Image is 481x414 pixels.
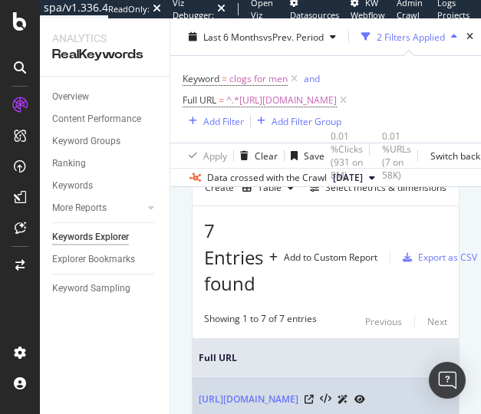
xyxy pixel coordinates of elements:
[205,176,300,200] div: Create
[234,143,278,168] button: Clear
[263,30,324,43] span: vs Prev. Period
[52,178,159,194] a: Keywords
[108,3,150,15] div: ReadOnly:
[427,315,447,328] div: Next
[355,25,463,49] button: 2 Filters Applied
[52,229,159,245] a: Keywords Explorer
[263,245,377,270] button: Add to Custom Report
[427,312,447,330] button: Next
[236,176,300,200] button: Table
[284,253,377,262] div: Add to Custom Report
[52,133,120,149] div: Keyword Groups
[183,72,219,85] span: Keyword
[327,169,381,187] button: [DATE]
[304,72,320,85] div: and
[304,179,446,197] button: Select metrics & dimensions
[331,130,363,182] div: 0.01 % Clicks ( 931 on 8M )
[52,229,129,245] div: Keywords Explorer
[52,89,89,105] div: Overview
[204,218,263,296] span: 7 Entries found
[365,312,402,330] button: Previous
[203,114,244,127] div: Add Filter
[183,94,216,107] span: Full URL
[52,281,159,297] a: Keyword Sampling
[207,171,327,185] div: Data crossed with the Crawl
[290,9,339,21] span: Datasources
[52,251,159,268] a: Explorer Bookmarks
[203,149,227,162] div: Apply
[226,90,337,111] span: ^.*[URL][DOMAIN_NAME]
[255,149,278,162] div: Clear
[52,31,157,46] div: Analytics
[219,94,224,107] span: =
[183,25,342,49] button: Last 6 MonthsvsPrev. Period
[52,46,157,64] div: RealKeywords
[418,251,477,264] div: Export as CSV
[52,251,135,268] div: Explorer Bookmarks
[52,178,93,194] div: Keywords
[365,315,402,328] div: Previous
[304,71,320,86] button: and
[52,133,159,149] a: Keyword Groups
[52,111,159,127] a: Content Performance
[397,245,477,270] button: Export as CSV
[285,143,325,168] button: Save
[320,394,331,405] button: View HTML Source
[354,391,365,407] a: URL Inspection
[52,89,159,105] a: Overview
[429,362,466,399] div: Open Intercom Messenger
[183,112,244,130] button: Add Filter
[338,391,348,407] a: AI Url Details
[199,392,298,407] a: [URL][DOMAIN_NAME]
[52,156,159,172] a: Ranking
[52,200,107,216] div: More Reports
[222,72,227,85] span: =
[305,395,314,404] a: Visit Online Page
[304,149,325,162] div: Save
[251,112,341,130] button: Add Filter Group
[52,156,86,172] div: Ranking
[203,30,263,43] span: Last 6 Months
[333,171,363,185] span: 2025 Aug. 9th
[377,30,445,43] div: 2 Filters Applied
[272,114,341,127] div: Add Filter Group
[204,312,317,330] div: Showing 1 to 7 of 7 entries
[258,183,282,192] div: Table
[463,29,476,44] div: times
[52,111,141,127] div: Content Performance
[52,281,130,297] div: Keyword Sampling
[183,143,227,168] button: Apply
[325,181,446,194] div: Select metrics & dimensions
[52,200,143,216] a: More Reports
[229,68,288,90] span: clogs for men
[382,130,411,182] div: 0.01 % URLs ( 7 on 58K )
